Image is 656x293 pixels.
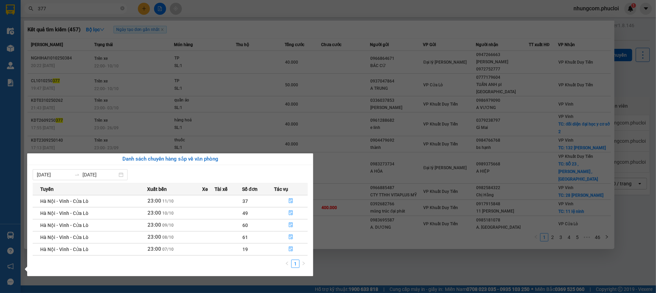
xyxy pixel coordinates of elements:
[162,223,174,228] span: 09/10
[40,223,88,228] span: Hà Nội - Vinh - Cửa Lò
[288,223,293,228] span: file-done
[83,171,117,178] input: Đến ngày
[274,196,307,207] button: file-done
[242,247,248,252] span: 19
[283,260,291,268] li: Previous Page
[147,210,161,216] span: 23:00
[242,223,248,228] span: 60
[299,260,308,268] button: right
[33,155,308,163] div: Danh sách chuyến hàng sắp về văn phòng
[274,185,288,193] span: Tác vụ
[292,260,299,268] a: 1
[40,185,54,193] span: Tuyến
[74,172,80,177] span: to
[288,210,293,216] span: file-done
[291,260,299,268] li: 1
[40,198,88,204] span: Hà Nội - Vinh - Cửa Lò
[242,235,248,240] span: 61
[242,210,248,216] span: 49
[242,198,248,204] span: 37
[274,208,307,219] button: file-done
[147,234,161,240] span: 23:00
[40,235,88,240] span: Hà Nội - Vinh - Cửa Lò
[147,222,161,228] span: 23:00
[37,171,72,178] input: Từ ngày
[147,198,161,204] span: 23:00
[283,260,291,268] button: left
[9,50,65,61] b: GỬI : VP Vinh
[302,261,306,265] span: right
[274,244,307,255] button: file-done
[288,198,293,204] span: file-done
[40,247,88,252] span: Hà Nội - Vinh - Cửa Lò
[147,185,167,193] span: Xuất bến
[288,247,293,252] span: file-done
[202,185,208,193] span: Xe
[64,17,287,25] li: [PERSON_NAME], [PERSON_NAME]
[299,260,308,268] li: Next Page
[162,211,174,216] span: 10/10
[215,185,228,193] span: Tài xế
[162,199,174,204] span: 11/10
[9,9,43,43] img: logo.jpg
[64,25,287,34] li: Hotline: 02386655777, 02462925925, 0944789456
[162,235,174,240] span: 08/10
[274,232,307,243] button: file-done
[285,261,289,265] span: left
[40,210,88,216] span: Hà Nội - Vinh - Cửa Lò
[74,172,80,177] span: swap-right
[242,185,258,193] span: Số đơn
[162,247,174,252] span: 07/10
[274,220,307,231] button: file-done
[288,235,293,240] span: file-done
[147,246,161,252] span: 23:00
